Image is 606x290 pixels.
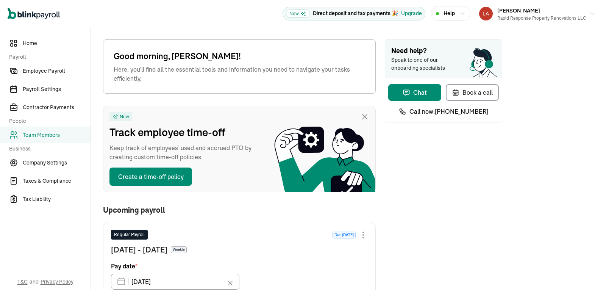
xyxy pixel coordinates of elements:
[23,85,91,93] span: Payroll Settings
[111,244,168,256] span: [DATE] - [DATE]
[109,143,261,161] span: Keep track of employees’ used and accrued PTO by creating custom time-off policies
[114,50,365,63] span: Good morning, [PERSON_NAME]!
[409,107,488,116] span: Call now: [PHONE_NUMBER]
[23,195,91,203] span: Tax Liability
[497,7,540,14] span: [PERSON_NAME]
[23,67,91,75] span: Employee Payroll
[114,231,145,238] span: Regular Payroll
[9,53,86,61] span: Payroll
[568,254,606,290] iframe: Chat Widget
[111,262,137,271] span: Pay date
[114,65,365,83] span: Here, you'll find all the essential tools and information you need to navigate your tasks efficie...
[313,9,398,17] p: Direct deposit and tax payments 🎉
[8,3,60,25] nav: Global
[103,206,165,214] span: Upcoming payroll
[109,168,192,186] button: Create a time-off policy
[388,84,441,101] button: Chat
[171,246,187,253] span: Weekly
[23,103,91,111] span: Contractor Payments
[9,145,86,153] span: Business
[23,159,91,167] span: Company Settings
[41,278,73,285] span: Privacy Policy
[401,9,422,17] button: Upgrade
[23,39,91,47] span: Home
[17,278,28,285] span: T&C
[23,131,91,139] span: Team Members
[452,88,493,97] div: Book a call
[9,117,86,125] span: People
[476,4,598,23] button: [PERSON_NAME]Rapid Response Property Renovations LLC
[120,114,129,120] span: New
[391,46,496,56] span: Need help?
[286,9,310,18] span: New
[497,15,586,22] div: Rapid Response Property Renovations LLC
[391,56,456,72] span: Speak to one of our onboarding specialists
[333,232,356,238] span: Due [DATE]
[109,124,261,140] span: Track employee time-off
[111,274,239,290] input: XX/XX/XX
[23,177,91,185] span: Taxes & Compliance
[444,9,455,17] span: Help
[431,6,470,21] button: Help
[403,88,427,97] div: Chat
[446,84,499,101] button: Book a call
